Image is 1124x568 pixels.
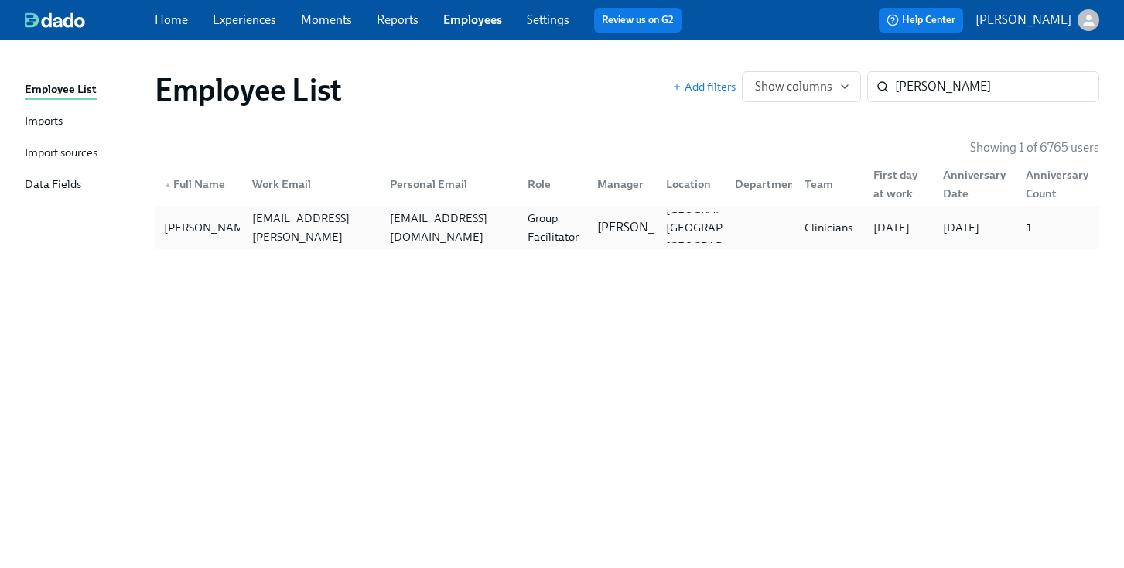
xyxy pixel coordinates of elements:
div: [PERSON_NAME][EMAIL_ADDRESS][PERSON_NAME][DOMAIN_NAME] [246,190,378,265]
div: Imports [25,112,63,132]
div: First day at work [861,169,930,200]
div: Work Email [240,169,378,200]
div: [PERSON_NAME] [158,218,261,237]
a: Employee List [25,80,142,100]
div: Anniversary Date [937,166,1013,203]
div: Department [723,169,791,200]
div: Work Email [246,175,378,193]
div: Anniversary Date [931,169,1013,200]
div: [DATE] [937,218,1013,237]
div: Manager [585,169,654,200]
span: Show columns [755,79,848,94]
input: Search by name [895,71,1099,102]
div: 1 [1020,218,1096,237]
button: Help Center [879,8,963,33]
div: Personal Email [378,169,515,200]
div: Manager [591,175,654,193]
div: Location [654,169,723,200]
button: Review us on G2 [594,8,682,33]
div: Team [792,169,861,200]
a: Home [155,12,188,27]
div: Anniversary Count [1020,166,1096,203]
button: Show columns [742,71,861,102]
a: Reports [377,12,419,27]
div: [EMAIL_ADDRESS][DOMAIN_NAME] [384,209,515,246]
div: Import sources [25,144,97,163]
h1: Employee List [155,71,342,108]
span: ▲ [164,181,172,189]
div: Personal Email [384,175,515,193]
div: Data Fields [25,176,81,195]
div: Location [660,175,723,193]
a: Employees [443,12,502,27]
a: dado [25,12,155,28]
div: Team [798,175,861,193]
div: ▲Full Name [158,169,240,200]
div: Role [515,169,584,200]
button: [PERSON_NAME] [975,9,1099,31]
div: Employee List [25,80,97,100]
div: [DATE] [867,218,930,237]
a: Experiences [213,12,276,27]
p: [PERSON_NAME] [597,219,693,236]
div: Role [521,175,584,193]
a: [PERSON_NAME][PERSON_NAME][EMAIL_ADDRESS][PERSON_NAME][DOMAIN_NAME][EMAIL_ADDRESS][DOMAIN_NAME]Gr... [155,206,1099,249]
div: Anniversary Count [1013,169,1096,200]
button: Add filters [672,79,736,94]
a: Import sources [25,144,142,163]
a: Moments [301,12,352,27]
span: Help Center [887,12,955,28]
div: Group Facilitator [521,209,585,246]
a: Review us on G2 [602,12,674,28]
div: First day at work [867,166,930,203]
a: Data Fields [25,176,142,195]
img: dado [25,12,85,28]
a: Settings [527,12,569,27]
div: [GEOGRAPHIC_DATA] [GEOGRAPHIC_DATA] [GEOGRAPHIC_DATA] [660,200,786,255]
div: Clinicians [798,218,861,237]
div: Full Name [158,175,240,193]
p: [PERSON_NAME] [975,12,1071,29]
p: Showing 1 of 6765 users [970,139,1099,156]
div: Department [729,175,805,193]
a: Imports [25,112,142,132]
